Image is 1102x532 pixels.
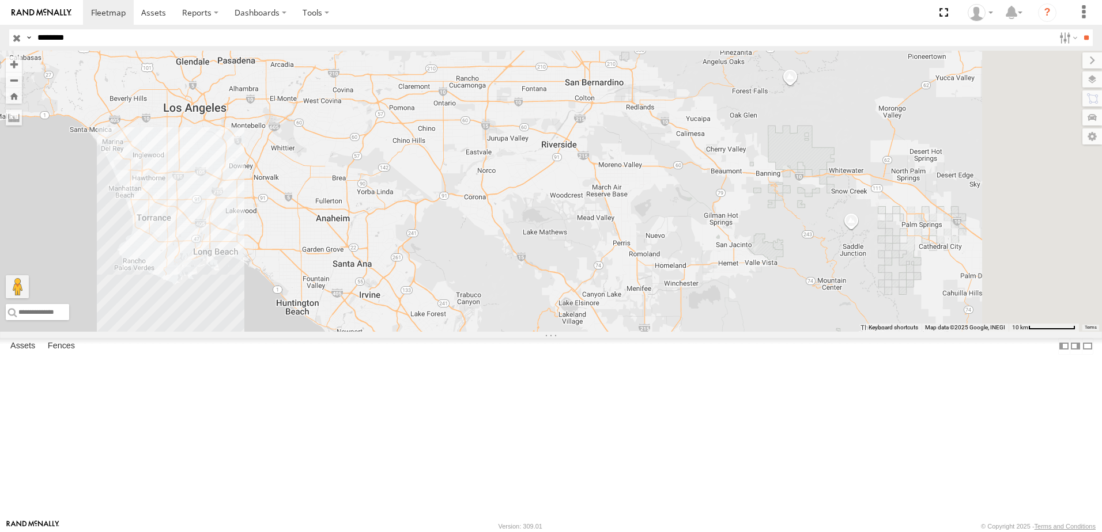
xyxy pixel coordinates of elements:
a: Terms and Conditions [1035,523,1096,530]
button: Zoom Home [6,88,22,104]
label: Map Settings [1082,128,1102,145]
button: Drag Pegman onto the map to open Street View [6,275,29,298]
label: Dock Summary Table to the Left [1058,338,1070,355]
div: Zulema McIntosch [964,4,997,21]
label: Assets [5,338,41,354]
img: rand-logo.svg [12,9,71,17]
span: Map data ©2025 Google, INEGI [925,324,1005,330]
button: Map Scale: 10 km per 78 pixels [1009,324,1079,332]
div: © Copyright 2025 - [981,523,1096,530]
label: Search Filter Options [1055,29,1080,46]
label: Fences [42,338,81,354]
a: Visit our Website [6,520,59,532]
label: Measure [6,109,22,126]
button: Keyboard shortcuts [869,324,918,332]
div: Version: 309.01 [499,523,542,530]
a: Terms (opens in new tab) [1085,325,1097,330]
label: Hide Summary Table [1082,338,1093,355]
button: Zoom in [6,56,22,72]
label: Dock Summary Table to the Right [1070,338,1081,355]
span: 10 km [1012,324,1028,330]
label: Search Query [24,29,33,46]
button: Zoom out [6,72,22,88]
i: ? [1038,3,1056,22]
